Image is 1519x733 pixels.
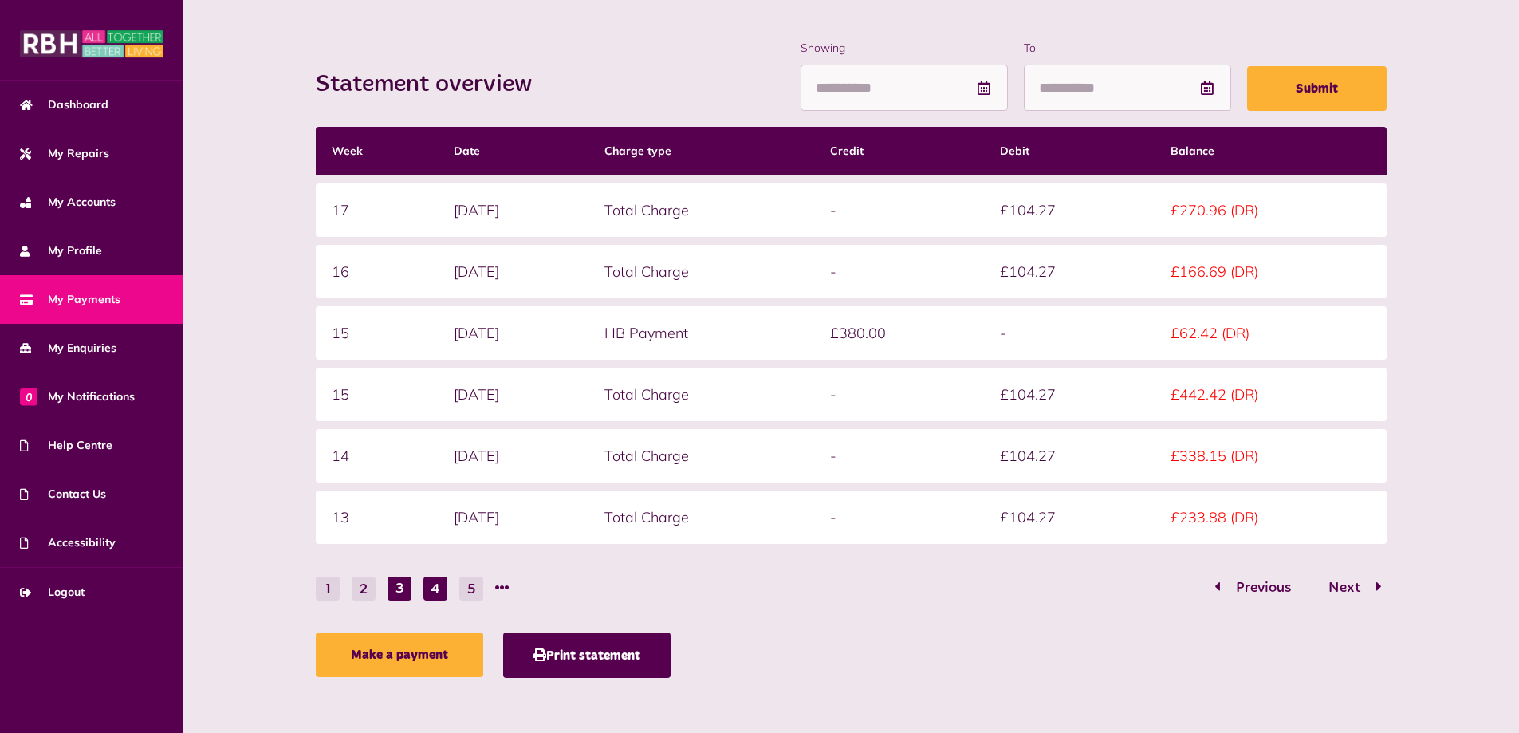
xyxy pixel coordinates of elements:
[1210,577,1308,600] button: Go to page 2
[316,306,438,360] td: 15
[316,127,438,175] th: Week
[316,245,438,298] td: 16
[20,534,116,551] span: Accessibility
[438,306,588,360] td: [DATE]
[814,245,984,298] td: -
[814,183,984,237] td: -
[20,388,37,405] span: 0
[1155,306,1387,360] td: £62.42 (DR)
[438,245,588,298] td: [DATE]
[20,291,120,308] span: My Payments
[814,127,984,175] th: Credit
[814,368,984,421] td: -
[1312,577,1387,600] button: Go to page 4
[984,429,1154,483] td: £104.27
[20,28,163,60] img: MyRBH
[316,183,438,237] td: 17
[588,183,814,237] td: Total Charge
[20,388,135,405] span: My Notifications
[801,40,1008,57] label: Showing
[1155,127,1387,175] th: Balance
[588,491,814,544] td: Total Charge
[438,368,588,421] td: [DATE]
[503,633,671,678] button: Print statement
[20,145,109,162] span: My Repairs
[20,194,116,211] span: My Accounts
[1155,245,1387,298] td: £166.69 (DR)
[20,340,116,357] span: My Enquiries
[20,97,108,113] span: Dashboard
[1155,429,1387,483] td: £338.15 (DR)
[20,584,85,601] span: Logout
[984,245,1154,298] td: £104.27
[984,491,1154,544] td: £104.27
[438,429,588,483] td: [DATE]
[588,127,814,175] th: Charge type
[316,491,438,544] td: 13
[20,437,112,454] span: Help Centre
[588,368,814,421] td: Total Charge
[984,127,1154,175] th: Debit
[1247,66,1387,111] button: Submit
[984,368,1154,421] td: £104.27
[984,306,1154,360] td: -
[438,127,588,175] th: Date
[20,242,102,259] span: My Profile
[20,486,106,502] span: Contact Us
[352,577,376,601] button: Go to page 2
[459,577,483,601] button: Go to page 5
[814,306,984,360] td: £380.00
[438,491,588,544] td: [DATE]
[588,306,814,360] td: HB Payment
[984,183,1154,237] td: £104.27
[588,429,814,483] td: Total Charge
[316,577,340,601] button: Go to page 1
[814,429,984,483] td: -
[588,245,814,298] td: Total Charge
[1024,40,1231,57] label: To
[1155,368,1387,421] td: £442.42 (DR)
[423,577,447,601] button: Go to page 4
[316,429,438,483] td: 14
[1224,581,1303,595] span: Previous
[316,368,438,421] td: 15
[1316,581,1372,595] span: Next
[1155,183,1387,237] td: £270.96 (DR)
[814,491,984,544] td: -
[316,633,483,677] a: Make a payment
[438,183,588,237] td: [DATE]
[316,70,548,99] h2: Statement overview
[1155,491,1387,544] td: £233.88 (DR)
